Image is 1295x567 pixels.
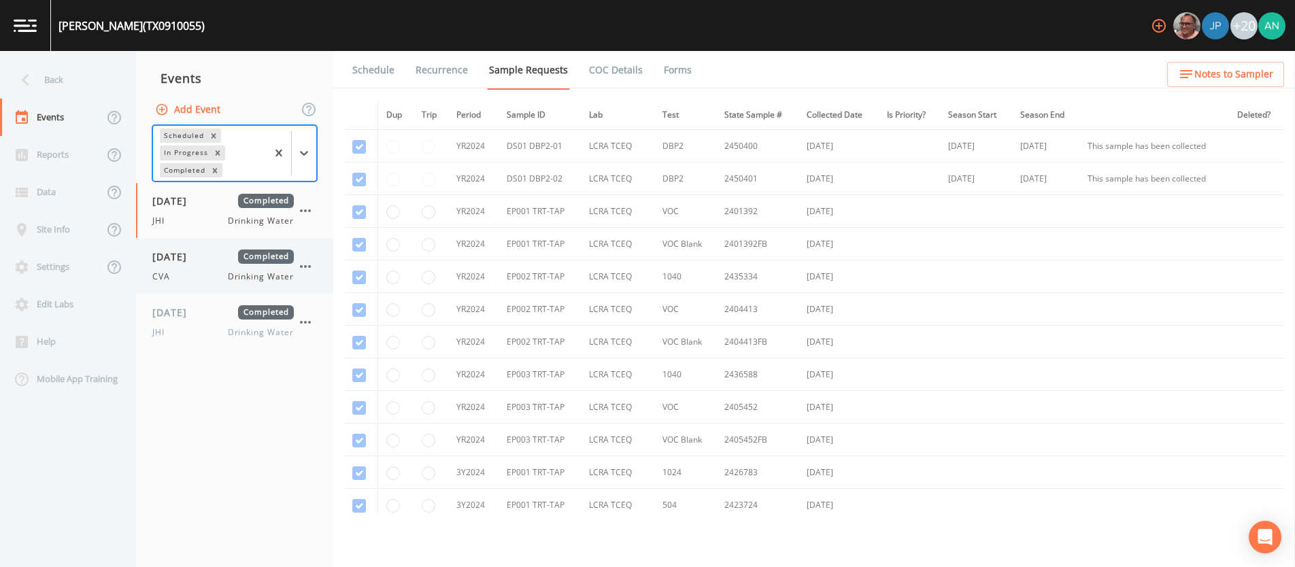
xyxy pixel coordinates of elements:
td: VOC [654,195,716,228]
td: YR2024 [448,293,498,326]
div: Remove Scheduled [206,128,221,143]
td: LCRA TCEQ [581,489,654,521]
td: 1040 [654,358,716,391]
td: EP001 TRT-TAP [499,456,581,489]
td: 2401392 [716,195,798,228]
td: YR2024 [448,228,498,260]
td: [DATE] [940,130,1012,162]
td: EP002 TRT-TAP [499,260,581,293]
img: 41241ef155101aa6d92a04480b0d0000 [1202,12,1229,39]
td: 3Y2024 [448,456,498,489]
td: EP001 TRT-TAP [499,195,581,228]
td: EP003 TRT-TAP [499,424,581,456]
th: Lab [581,101,654,130]
a: Schedule [350,51,397,89]
td: YR2024 [448,424,498,456]
td: DBP2 [654,130,716,162]
div: Joshua gere Paul [1201,12,1230,39]
td: LCRA TCEQ [581,130,654,162]
td: LCRA TCEQ [581,326,654,358]
td: VOC [654,391,716,424]
a: [DATE]CompletedJHIDrinking Water [136,183,333,239]
td: [DATE] [798,260,879,293]
th: Collected Date [798,101,879,130]
a: Sample Requests [487,51,570,90]
td: 2401392FB [716,228,798,260]
td: DS01 DBP2-02 [499,162,581,195]
td: LCRA TCEQ [581,195,654,228]
img: c76c074581486bce1c0cbc9e29643337 [1258,12,1285,39]
span: CVA [152,271,178,283]
button: Add Event [152,97,226,122]
td: 1024 [654,456,716,489]
td: LCRA TCEQ [581,162,654,195]
td: This sample has been collected [1079,130,1229,162]
th: Sample ID [499,101,581,130]
td: VOC Blank [654,228,716,260]
span: [DATE] [152,194,197,208]
td: 2405452 [716,391,798,424]
td: LCRA TCEQ [581,260,654,293]
td: 504 [654,489,716,521]
td: [DATE] [798,162,879,195]
td: YR2024 [448,162,498,195]
th: Season End [1012,101,1079,130]
td: LCRA TCEQ [581,456,654,489]
span: [DATE] [152,250,197,264]
a: [DATE]CompletedCVADrinking Water [136,239,333,294]
td: DS01 DBP2-01 [499,130,581,162]
a: Forms [662,51,694,89]
a: Recurrence [414,51,470,89]
div: Completed [160,163,207,177]
th: Season Start [940,101,1012,130]
td: EP003 TRT-TAP [499,358,581,391]
td: LCRA TCEQ [581,391,654,424]
td: LCRA TCEQ [581,358,654,391]
td: EP002 TRT-TAP [499,293,581,326]
td: 3Y2024 [448,489,498,521]
span: Drinking Water [228,215,294,227]
div: Remove Completed [207,163,222,177]
th: Deleted? [1229,101,1284,130]
span: Drinking Water [228,326,294,339]
td: EP002 TRT-TAP [499,326,581,358]
td: [DATE] [798,424,879,456]
td: [DATE] [798,228,879,260]
div: [PERSON_NAME] (TX0910055) [58,18,205,34]
img: logo [14,19,37,32]
div: Remove In Progress [210,145,225,160]
td: [DATE] [1012,130,1079,162]
td: 1040 [654,260,716,293]
td: YR2024 [448,326,498,358]
span: Completed [238,194,294,208]
td: 2435334 [716,260,798,293]
div: Mike Franklin [1173,12,1201,39]
span: JHI [152,326,173,339]
td: 2426783 [716,456,798,489]
th: Period [448,101,498,130]
td: 2423724 [716,489,798,521]
td: [DATE] [798,456,879,489]
div: Events [136,61,333,95]
td: [DATE] [798,326,879,358]
td: [DATE] [940,162,1012,195]
td: This sample has been collected [1079,162,1229,195]
td: LCRA TCEQ [581,293,654,326]
td: VOC [654,293,716,326]
td: YR2024 [448,130,498,162]
td: YR2024 [448,358,498,391]
td: LCRA TCEQ [581,228,654,260]
td: YR2024 [448,195,498,228]
td: LCRA TCEQ [581,424,654,456]
td: [DATE] [798,358,879,391]
div: Scheduled [160,128,206,143]
td: [DATE] [1012,162,1079,195]
td: YR2024 [448,391,498,424]
img: e2d790fa78825a4bb76dcb6ab311d44c [1173,12,1200,39]
a: COC Details [587,51,645,89]
td: 2450401 [716,162,798,195]
th: Is Priority? [879,101,940,130]
td: 2405452FB [716,424,798,456]
a: [DATE]CompletedJHIDrinking Water [136,294,333,350]
button: Notes to Sampler [1167,62,1284,87]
